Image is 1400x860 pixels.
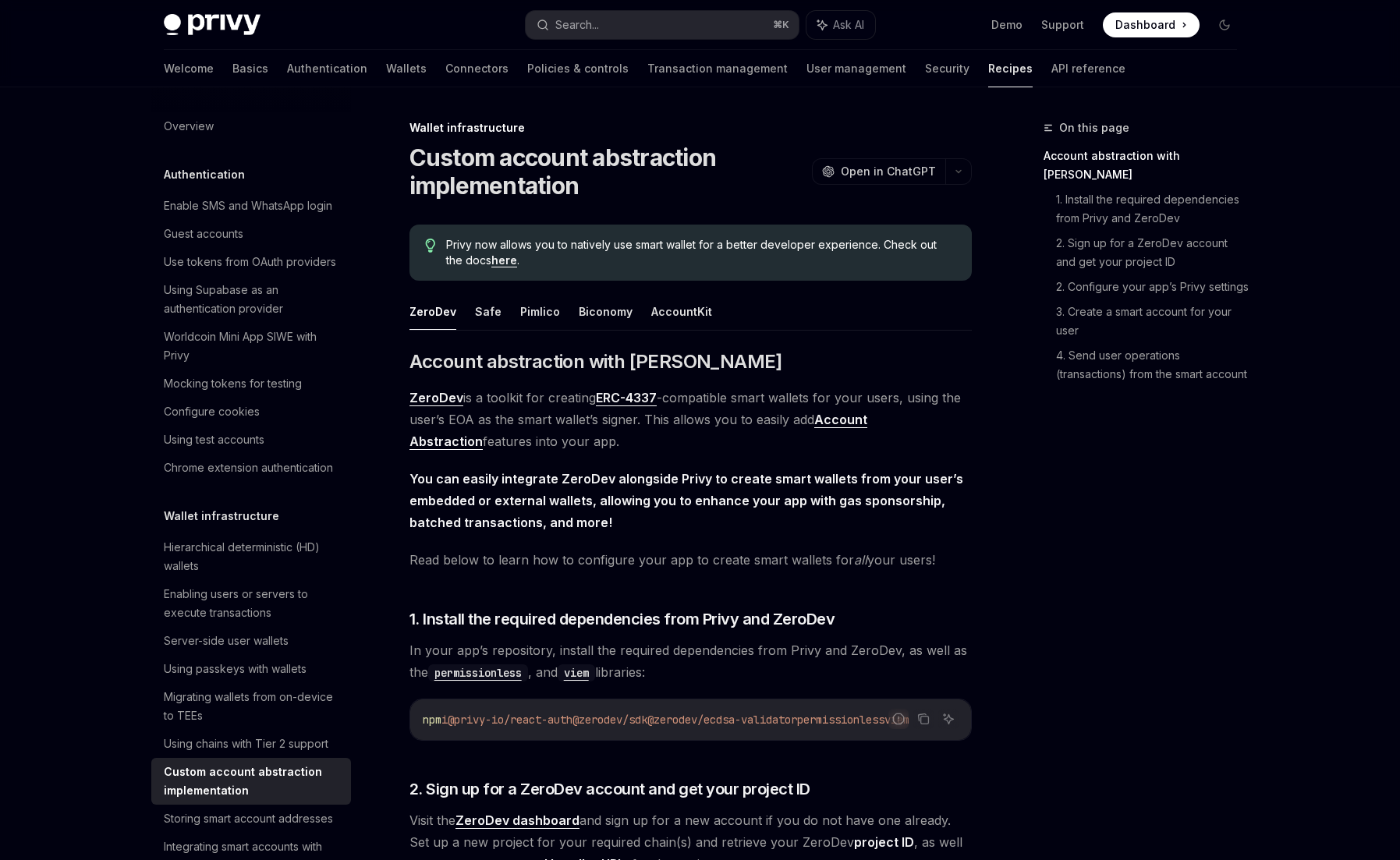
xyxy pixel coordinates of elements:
[151,248,351,276] a: Use tokens from OAuth providers
[409,639,972,683] span: In your app’s repository, install the required dependencies from Privy and ZeroDev, as well as th...
[455,812,579,829] a: ZeroDev dashboard
[527,50,629,87] a: Policies & controls
[164,50,214,87] a: Welcome
[164,14,261,36] img: dark logo
[475,293,502,330] button: Safe
[1059,119,1129,137] span: On this page
[1056,343,1249,387] a: 4. Send user operations (transactions) from the smart account
[164,327,342,365] div: Worldcoin Mini App SIWE with Privy
[409,549,972,571] span: Read below to learn how to configure your app to create smart wallets for your users!
[151,398,351,426] a: Configure cookies
[151,730,351,758] a: Using chains with Tier 2 support
[423,713,441,727] span: npm
[491,253,517,267] a: here
[409,778,810,800] span: 2. Sign up for a ZeroDev account and get your project ID
[555,16,599,34] div: Search...
[854,834,914,850] strong: project ID
[164,165,245,184] h5: Authentication
[151,758,351,805] a: Custom account abstraction implementation
[651,293,712,330] button: AccountKit
[151,580,351,627] a: Enabling users or servers to execute transactions
[164,763,342,800] div: Custom account abstraction implementation
[520,293,560,330] button: Pimlico
[164,374,302,393] div: Mocking tokens for testing
[287,50,367,87] a: Authentication
[1103,12,1200,37] a: Dashboard
[1051,50,1125,87] a: API reference
[445,50,509,87] a: Connectors
[151,323,351,370] a: Worldcoin Mini App SIWE with Privy
[151,454,351,482] a: Chrome extension authentication
[913,709,934,729] button: Copy the contents from the code block
[151,370,351,398] a: Mocking tokens for testing
[409,349,782,374] span: Account abstraction with [PERSON_NAME]
[164,660,307,678] div: Using passkeys with wallets
[647,50,788,87] a: Transaction management
[1056,231,1249,274] a: 2. Sign up for a ZeroDev account and get your project ID
[164,632,289,650] div: Server-side user wallets
[441,713,448,727] span: i
[558,664,595,680] a: viem
[386,50,427,87] a: Wallets
[409,471,963,530] strong: You can easily integrate ZeroDev alongside Privy to create smart wallets from your user’s embedde...
[151,112,351,140] a: Overview
[1044,143,1249,187] a: Account abstraction with [PERSON_NAME]
[409,608,835,630] span: 1. Install the required dependencies from Privy and ZeroDev
[164,253,336,271] div: Use tokens from OAuth providers
[428,664,528,681] code: permissionless
[1056,299,1249,343] a: 3. Create a smart account for your user
[232,50,268,87] a: Basics
[446,237,955,268] span: Privy now allows you to natively use smart wallet for a better developer experience. Check out th...
[1115,17,1175,33] span: Dashboard
[572,713,647,727] span: @zerodev/sdk
[151,805,351,833] a: Storing smart account addresses
[151,220,351,248] a: Guest accounts
[596,390,657,406] a: ERC-4337
[151,683,351,730] a: Migrating wallets from on-device to TEEs
[409,143,806,200] h1: Custom account abstraction implementation
[164,225,243,243] div: Guest accounts
[151,533,351,580] a: Hierarchical deterministic (HD) wallets
[884,713,909,727] span: viem
[164,585,342,622] div: Enabling users or servers to execute transactions
[558,664,595,681] code: viem
[833,17,864,33] span: Ask AI
[164,281,342,318] div: Using Supabase as an authentication provider
[1041,17,1084,33] a: Support
[448,713,572,727] span: @privy-io/react-auth
[164,402,260,421] div: Configure cookies
[164,458,333,477] div: Chrome extension authentication
[151,627,351,655] a: Server-side user wallets
[164,538,342,575] div: Hierarchical deterministic (HD) wallets
[164,430,264,449] div: Using test accounts
[164,507,279,526] h5: Wallet infrastructure
[806,11,875,39] button: Ask AI
[151,276,351,323] a: Using Supabase as an authentication provider
[773,19,789,31] span: ⌘ K
[164,809,333,828] div: Storing smart account addresses
[164,734,328,753] div: Using chains with Tier 2 support
[409,387,972,452] span: is a toolkit for creating -compatible smart wallets for your users, using the user’s EOA as the s...
[164,688,342,725] div: Migrating wallets from on-device to TEEs
[812,158,945,185] button: Open in ChatGPT
[925,50,969,87] a: Security
[1212,12,1237,37] button: Toggle dark mode
[151,426,351,454] a: Using test accounts
[1056,187,1249,231] a: 1. Install the required dependencies from Privy and ZeroDev
[888,709,909,729] button: Report incorrect code
[409,293,456,330] button: ZeroDev
[151,192,351,220] a: Enable SMS and WhatsApp login
[151,655,351,683] a: Using passkeys with wallets
[854,552,867,568] em: all
[455,812,579,828] strong: ZeroDev dashboard
[797,713,884,727] span: permissionless
[409,390,463,406] a: ZeroDev
[647,713,797,727] span: @zerodev/ecdsa-validator
[409,120,972,136] div: Wallet infrastructure
[428,664,528,680] a: permissionless
[841,164,936,179] span: Open in ChatGPT
[1056,274,1249,299] a: 2. Configure your app’s Privy settings
[164,117,214,136] div: Overview
[579,293,633,330] button: Biconomy
[425,239,436,253] svg: Tip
